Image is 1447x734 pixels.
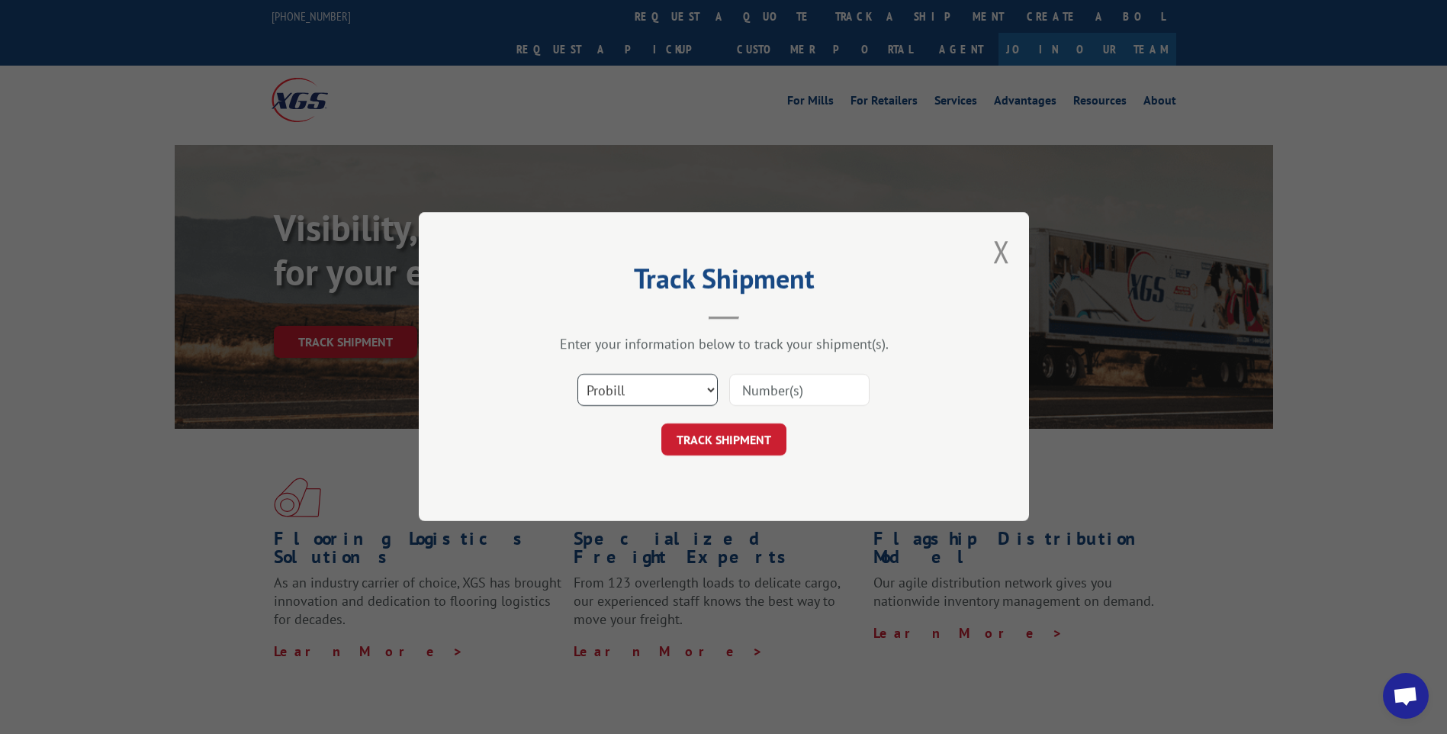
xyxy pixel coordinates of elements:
input: Number(s) [729,375,870,407]
button: TRACK SHIPMENT [661,424,786,456]
button: Close modal [993,231,1010,272]
div: Open chat [1383,673,1429,719]
h2: Track Shipment [495,268,953,297]
div: Enter your information below to track your shipment(s). [495,336,953,353]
